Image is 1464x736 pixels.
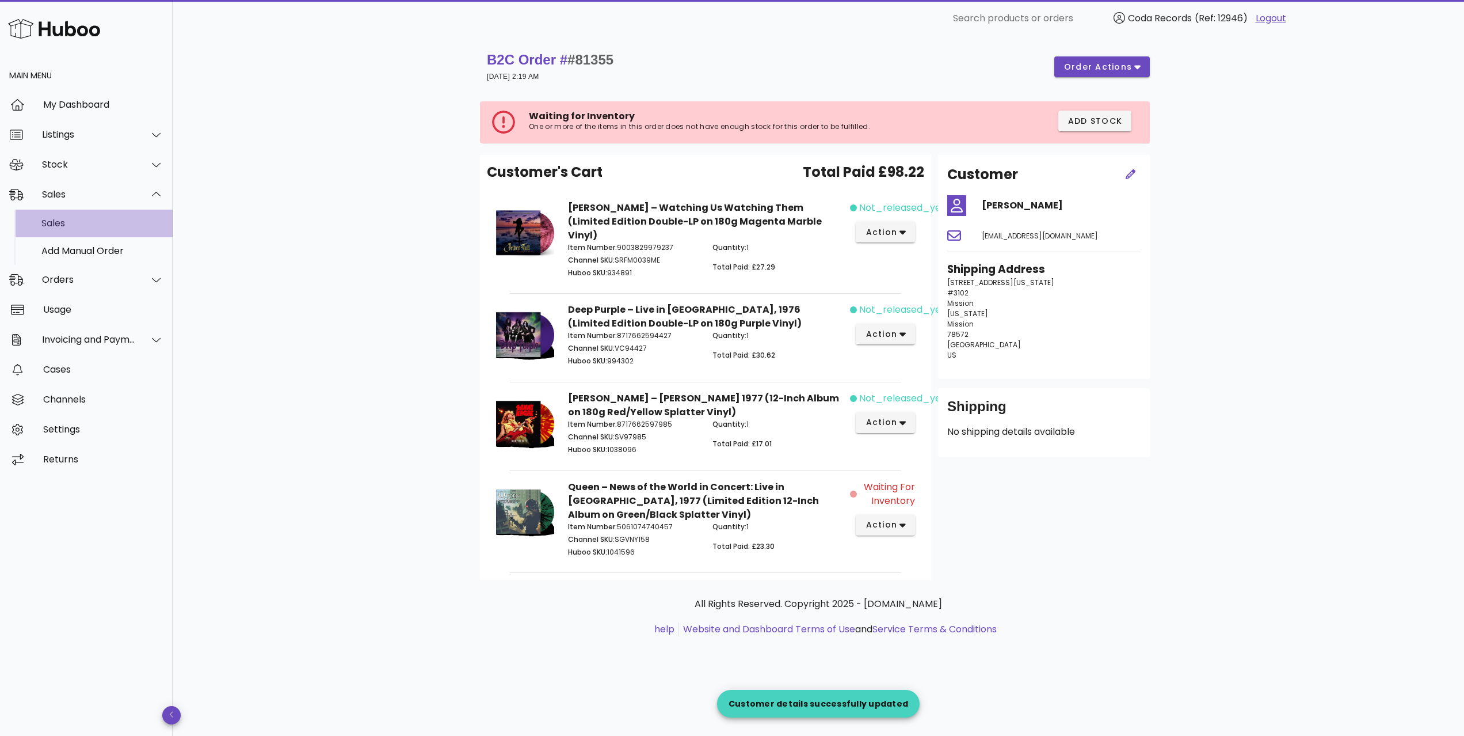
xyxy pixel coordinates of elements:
div: Sales [42,189,136,200]
p: 1 [712,419,843,430]
p: 5061074740457 [568,522,699,532]
p: SRFM0039ME [568,255,699,265]
span: Huboo SKU: [568,445,607,454]
strong: [PERSON_NAME] – [PERSON_NAME] 1977 (12-Inch Album on 180g Red/Yellow Splatter Vinyl) [568,392,839,419]
img: Product Image [496,392,554,455]
span: Channel SKU: [568,432,615,442]
a: Service Terms & Conditions [872,623,997,636]
span: Total Paid: £23.30 [712,541,775,551]
span: Total Paid: £27.29 [712,262,775,272]
span: not_released_yet [859,201,945,215]
span: order actions [1063,61,1133,73]
div: Channels [43,394,163,405]
span: [US_STATE] [947,309,988,318]
span: Total Paid £98.22 [803,162,924,183]
div: Usage [43,304,163,315]
span: Huboo SKU: [568,268,607,278]
p: VC94427 [568,343,699,354]
span: Quantity: [712,522,746,532]
p: SGVNY158 [568,534,699,545]
p: 1041596 [568,547,699,557]
button: action [856,324,915,344]
div: Settings [43,424,163,435]
span: Mission [947,298,974,308]
button: action [856,412,915,433]
span: Channel SKU: [568,255,615,265]
span: Quantity: [712,331,746,340]
span: [STREET_ADDRESS][US_STATE] [947,278,1054,287]
p: All Rights Reserved. Copyright 2025 - [DOMAIN_NAME] [489,597,1147,611]
a: help [654,623,674,636]
div: Invoicing and Payments [42,334,136,345]
span: (Ref: 12946) [1195,12,1248,25]
span: action [865,416,897,428]
a: Website and Dashboard Terms of Use [683,623,855,636]
img: Product Image [496,480,554,544]
small: [DATE] 2:19 AM [487,73,539,81]
strong: [PERSON_NAME] – Watching Us Watching Them (Limited Edition Double-LP on 180g Magenta Marble Vinyl) [568,201,822,242]
span: Waiting for Inventory [529,109,635,123]
span: Total Paid: £30.62 [712,350,775,360]
span: [GEOGRAPHIC_DATA] [947,340,1021,350]
p: One or more of the items in this order does not have enough stock for this order to be fulfilled. [529,122,936,131]
div: Customer details successfully updated [717,698,920,710]
p: 8717662594427 [568,331,699,341]
div: Sales [41,218,163,229]
div: Returns [43,454,163,465]
h4: [PERSON_NAME] [982,199,1141,213]
span: [EMAIL_ADDRESS][DOMAIN_NAME] [982,231,1098,241]
img: Huboo Logo [8,16,100,41]
span: US [947,350,956,360]
span: #81355 [567,52,613,67]
h3: Shipping Address [947,261,1141,278]
span: action [865,519,897,531]
strong: B2C Order # [487,52,613,67]
span: Huboo SKU: [568,356,607,366]
span: Channel SKU: [568,343,615,353]
p: 1 [712,242,843,253]
button: action [856,515,915,536]
span: Huboo SKU: [568,547,607,557]
p: 8717662597985 [568,419,699,430]
p: 1 [712,331,843,341]
p: SV97985 [568,432,699,442]
span: Waiting for Inventory [859,480,915,508]
span: Coda Records [1128,12,1192,25]
p: 1038096 [568,445,699,455]
button: Add Stock [1058,111,1132,131]
strong: Deep Purple – Live in [GEOGRAPHIC_DATA], 1976 (Limited Edition Double-LP on 180g Purple Vinyl) [568,303,802,330]
div: My Dashboard [43,99,163,110]
span: Mission [947,319,974,329]
div: Stock [42,159,136,170]
button: order actions [1054,56,1150,77]
span: Item Number: [568,331,617,340]
span: Item Number: [568,419,617,429]
span: action [865,328,897,340]
strong: Queen – News of the World in Concert: Live in [GEOGRAPHIC_DATA], 1977 (Limited Edition 12-Inch Al... [568,480,819,521]
span: Total Paid: £17.01 [712,439,772,449]
img: Product Image [496,303,554,366]
span: Item Number: [568,242,617,252]
p: No shipping details available [947,425,1141,439]
div: Listings [42,129,136,140]
img: Product Image [496,201,554,264]
span: Quantity: [712,419,746,429]
span: not_released_yet [859,303,945,317]
li: and [679,623,997,636]
p: 9003829979237 [568,242,699,253]
p: 1 [712,522,843,532]
span: action [865,226,897,238]
span: Add Stock [1067,115,1123,127]
span: Quantity: [712,242,746,252]
span: Item Number: [568,522,617,532]
span: not_released_yet [859,392,945,405]
div: Orders [42,274,136,285]
button: action [856,222,915,242]
span: #3102 [947,288,969,298]
a: Logout [1256,12,1286,25]
h2: Customer [947,164,1018,185]
div: Cases [43,364,163,375]
span: Customer's Cart [487,162,603,183]
div: Add Manual Order [41,245,163,256]
p: 934891 [568,268,699,278]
